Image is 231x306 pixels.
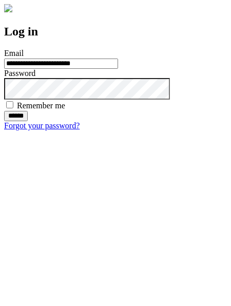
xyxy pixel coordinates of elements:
[4,69,35,78] label: Password
[4,49,24,58] label: Email
[17,101,65,110] label: Remember me
[4,4,12,12] img: logo-4e3dc11c47720685a147b03b5a06dd966a58ff35d612b21f08c02c0306f2b779.png
[4,121,80,130] a: Forgot your password?
[4,25,227,39] h2: Log in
